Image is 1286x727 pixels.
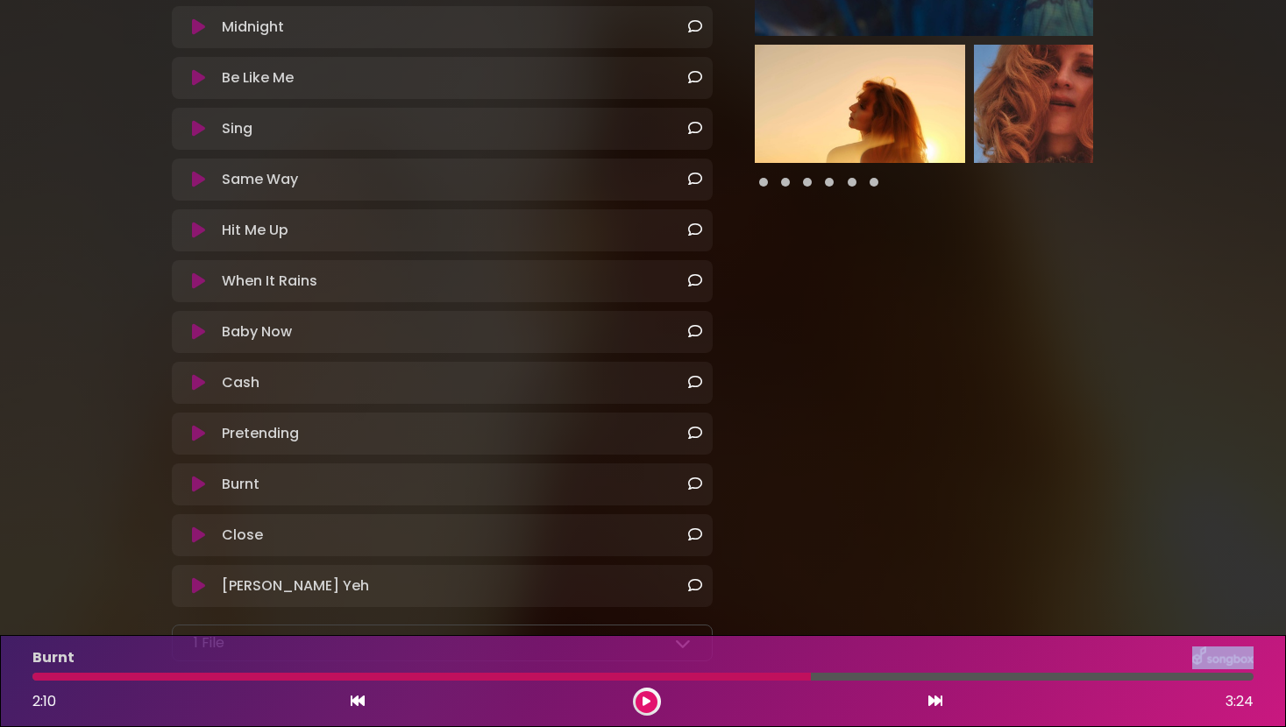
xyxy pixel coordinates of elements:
[222,525,263,546] p: Close
[222,118,252,139] p: Sing
[222,423,299,444] p: Pretending
[222,169,298,190] p: Same Way
[32,647,75,668] p: Burnt
[32,691,56,711] span: 2:10
[222,67,294,88] p: Be Like Me
[222,271,317,292] p: When It Rains
[755,45,965,163] img: 4ssFRILrSmiHyOJxFADs
[222,474,259,495] p: Burnt
[194,632,224,653] p: 1 File
[1226,691,1254,712] span: 3:24
[974,45,1184,163] img: eExlhzcSdahVESdAeJiH
[222,220,288,241] p: Hit Me Up
[222,17,284,38] p: Midnight
[222,321,292,342] p: Baby Now
[1192,646,1254,669] img: songbox-logo-white.png
[222,372,259,393] p: Cash
[222,575,369,596] p: [PERSON_NAME] Yeh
